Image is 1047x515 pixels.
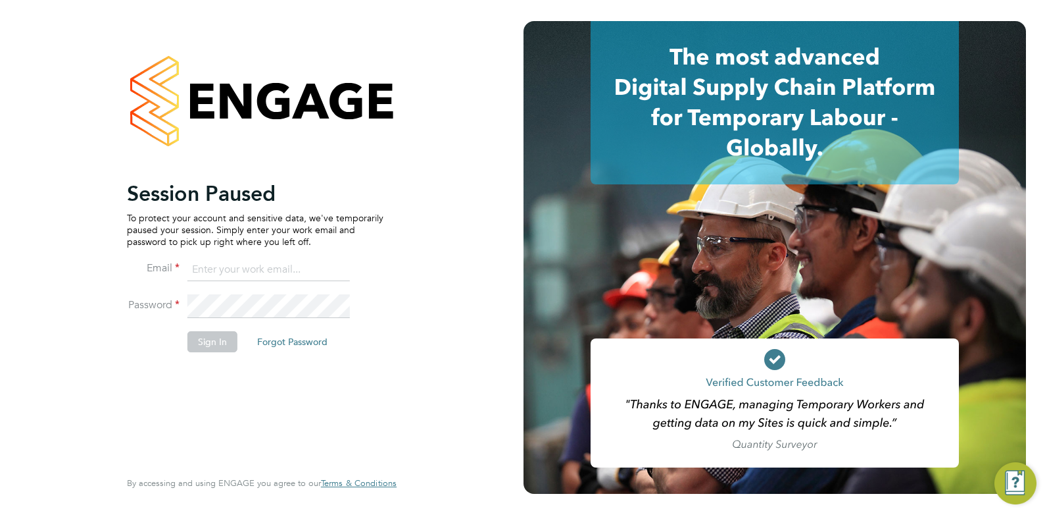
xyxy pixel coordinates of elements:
button: Forgot Password [247,331,338,352]
p: To protect your account and sensitive data, we've temporarily paused your session. Simply enter y... [127,212,383,248]
a: Terms & Conditions [321,478,397,489]
button: Engage Resource Center [994,462,1036,504]
button: Sign In [187,331,237,352]
label: Password [127,298,180,312]
h2: Session Paused [127,180,383,207]
input: Enter your work email... [187,258,350,282]
span: By accessing and using ENGAGE you agree to our [127,477,397,489]
span: Terms & Conditions [321,477,397,489]
label: Email [127,261,180,275]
